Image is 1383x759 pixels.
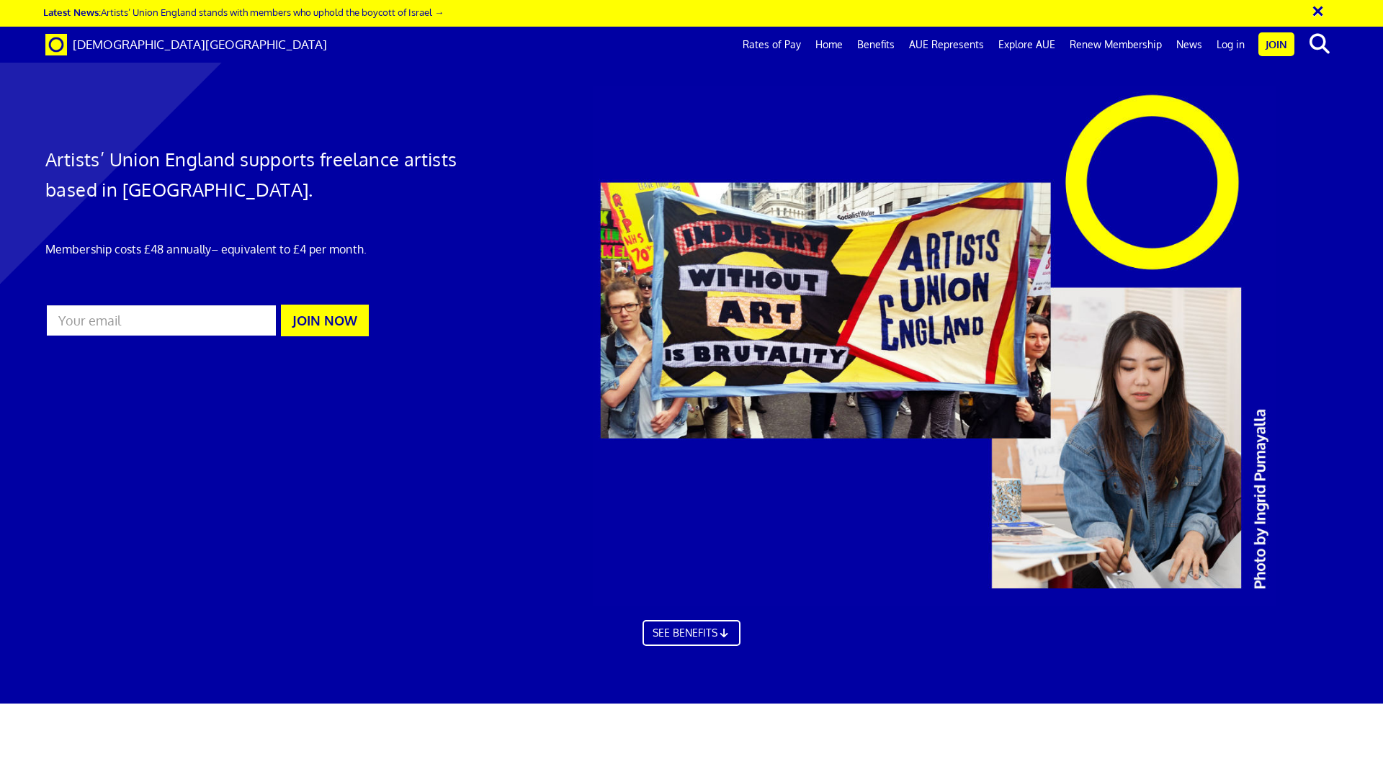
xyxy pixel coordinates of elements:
a: News [1169,27,1209,63]
p: Membership costs £48 annually – equivalent to £4 per month. [45,241,462,258]
a: Join [1258,32,1294,56]
a: Rates of Pay [735,27,808,63]
a: Log in [1209,27,1252,63]
input: Your email [45,304,277,337]
a: AUE Represents [902,27,991,63]
a: Renew Membership [1062,27,1169,63]
a: Benefits [850,27,902,63]
a: Home [808,27,850,63]
button: JOIN NOW [281,305,369,336]
button: search [1297,29,1341,59]
h1: Artists’ Union England supports freelance artists based in [GEOGRAPHIC_DATA]. [45,144,462,205]
a: Latest News:Artists’ Union England stands with members who uphold the boycott of Israel → [43,6,444,18]
a: Brand [DEMOGRAPHIC_DATA][GEOGRAPHIC_DATA] [35,27,338,63]
a: SEE BENEFITS [643,620,740,646]
strong: Latest News: [43,6,101,18]
a: Explore AUE [991,27,1062,63]
span: [DEMOGRAPHIC_DATA][GEOGRAPHIC_DATA] [73,37,327,52]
